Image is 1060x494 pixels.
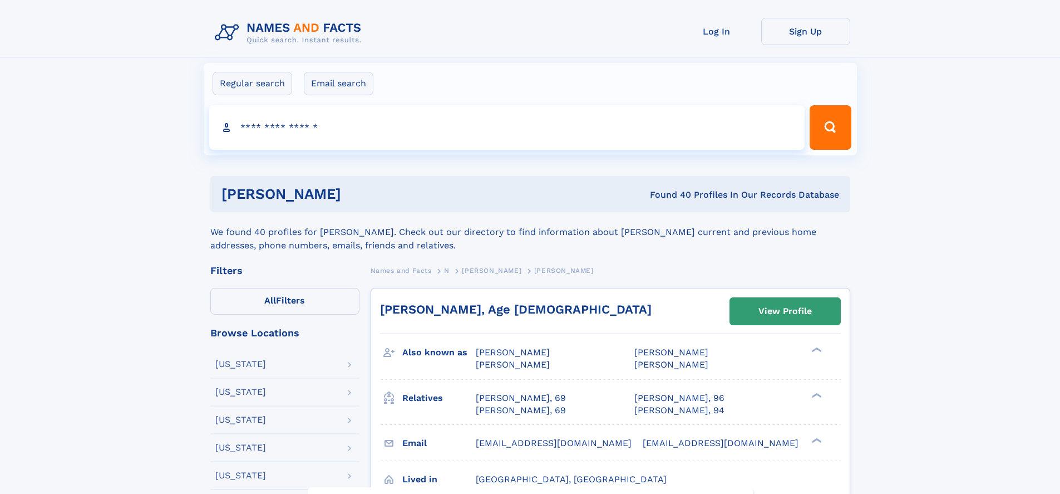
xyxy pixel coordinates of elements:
[730,298,840,325] a: View Profile
[476,392,566,404] a: [PERSON_NAME], 69
[634,404,724,417] a: [PERSON_NAME], 94
[444,263,450,277] a: N
[634,359,708,370] span: [PERSON_NAME]
[643,438,798,448] span: [EMAIL_ADDRESS][DOMAIN_NAME]
[304,72,373,95] label: Email search
[380,302,652,316] a: [PERSON_NAME], Age [DEMOGRAPHIC_DATA]
[761,18,850,45] a: Sign Up
[371,263,432,277] a: Names and Facts
[534,267,594,275] span: [PERSON_NAME]
[809,346,822,354] div: ❯
[809,437,822,444] div: ❯
[402,343,476,362] h3: Also known as
[210,288,359,315] label: Filters
[209,105,805,150] input: search input
[215,415,266,424] div: [US_STATE]
[810,105,851,150] button: Search Button
[264,295,276,306] span: All
[402,389,476,408] h3: Relatives
[476,359,550,370] span: [PERSON_NAME]
[210,328,359,338] div: Browse Locations
[462,263,521,277] a: [PERSON_NAME]
[672,18,761,45] a: Log In
[634,347,708,358] span: [PERSON_NAME]
[215,360,266,369] div: [US_STATE]
[476,474,667,485] span: [GEOGRAPHIC_DATA], [GEOGRAPHIC_DATA]
[476,438,632,448] span: [EMAIL_ADDRESS][DOMAIN_NAME]
[215,471,266,480] div: [US_STATE]
[634,392,724,404] a: [PERSON_NAME], 96
[476,347,550,358] span: [PERSON_NAME]
[210,18,371,48] img: Logo Names and Facts
[210,266,359,276] div: Filters
[809,392,822,399] div: ❯
[495,189,839,201] div: Found 40 Profiles In Our Records Database
[213,72,292,95] label: Regular search
[402,470,476,489] h3: Lived in
[462,267,521,275] span: [PERSON_NAME]
[758,299,812,324] div: View Profile
[221,187,496,201] h1: [PERSON_NAME]
[402,434,476,453] h3: Email
[215,443,266,452] div: [US_STATE]
[210,212,850,252] div: We found 40 profiles for [PERSON_NAME]. Check out our directory to find information about [PERSON...
[215,388,266,397] div: [US_STATE]
[444,267,450,275] span: N
[476,404,566,417] a: [PERSON_NAME], 69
